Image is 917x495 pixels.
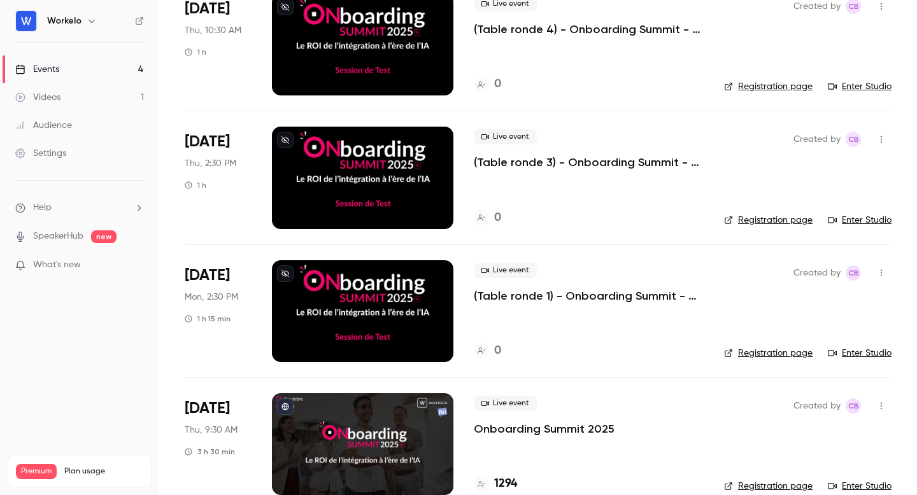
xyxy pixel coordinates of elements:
[494,475,517,492] h4: 1294
[474,76,501,93] a: 0
[724,214,813,227] a: Registration page
[185,157,236,170] span: Thu, 2:30 PM
[724,80,813,93] a: Registration page
[33,258,81,272] span: What's new
[474,288,704,303] a: (Table ronde 1) - Onboarding Summit - Préparation de l'échange
[185,260,252,362] div: Oct 6 Mon, 2:30 PM (Europe/Paris)
[474,155,704,170] a: (Table ronde 3) - Onboarding Summit - Préparation de l'échange
[474,22,704,37] a: (Table ronde 4) - Onboarding Summit - Préparation de l'échange
[724,347,813,359] a: Registration page
[848,398,859,414] span: CB
[15,201,144,214] li: help-dropdown-opener
[15,147,66,160] div: Settings
[33,230,83,243] a: SpeakerHub
[474,342,501,359] a: 0
[846,265,861,281] span: Chloé B
[474,263,537,278] span: Live event
[185,398,230,419] span: [DATE]
[33,201,52,214] span: Help
[91,230,117,243] span: new
[185,265,230,286] span: [DATE]
[846,398,861,414] span: Chloé B
[185,393,252,495] div: Oct 9 Thu, 9:30 AM (Europe/Paris)
[474,396,537,411] span: Live event
[185,132,230,152] span: [DATE]
[474,129,537,144] span: Live event
[474,475,517,492] a: 1294
[16,464,57,479] span: Premium
[846,132,861,147] span: Chloé B
[828,214,892,227] a: Enter Studio
[185,24,241,37] span: Thu, 10:30 AM
[474,421,615,436] a: Onboarding Summit 2025
[185,447,235,457] div: 3 h 30 min
[793,398,841,414] span: Created by
[848,265,859,281] span: CB
[185,424,238,436] span: Thu, 9:30 AM
[828,80,892,93] a: Enter Studio
[185,291,238,303] span: Mon, 2:30 PM
[793,132,841,147] span: Created by
[848,132,859,147] span: CB
[185,314,231,324] div: 1 h 15 min
[185,180,206,190] div: 1 h
[185,127,252,228] div: Oct 2 Thu, 2:30 PM (Europe/Paris)
[828,480,892,492] a: Enter Studio
[15,119,72,132] div: Audience
[64,466,143,477] span: Plan usage
[185,47,206,57] div: 1 h
[16,11,36,31] img: Workelo
[724,480,813,492] a: Registration page
[15,91,60,104] div: Videos
[793,265,841,281] span: Created by
[828,347,892,359] a: Enter Studio
[15,63,59,76] div: Events
[494,209,501,227] h4: 0
[494,342,501,359] h4: 0
[47,15,82,27] h6: Workelo
[494,76,501,93] h4: 0
[474,209,501,227] a: 0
